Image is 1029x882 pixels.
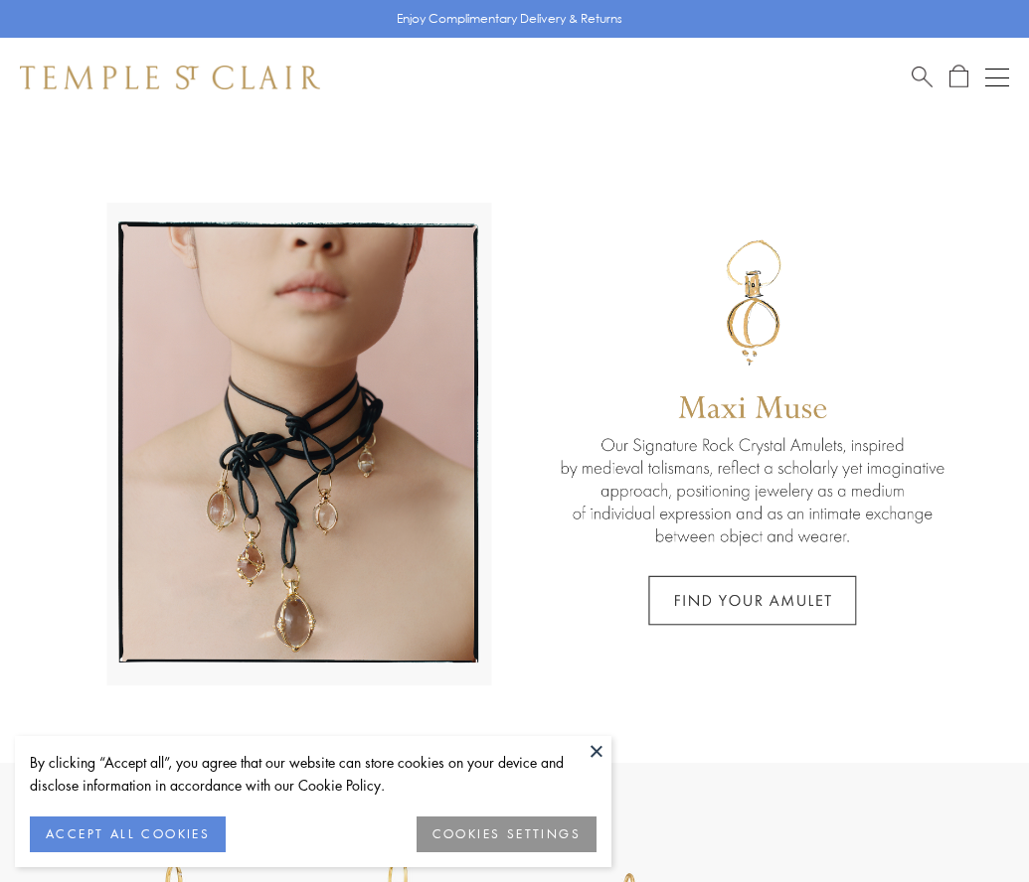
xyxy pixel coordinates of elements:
div: By clicking “Accept all”, you agree that our website can store cookies on your device and disclos... [30,751,597,797]
img: Temple St. Clair [20,66,320,89]
a: Search [912,65,933,89]
button: Open navigation [985,66,1009,89]
button: ACCEPT ALL COOKIES [30,816,226,852]
a: Open Shopping Bag [949,65,968,89]
button: COOKIES SETTINGS [417,816,597,852]
p: Enjoy Complimentary Delivery & Returns [397,9,622,29]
